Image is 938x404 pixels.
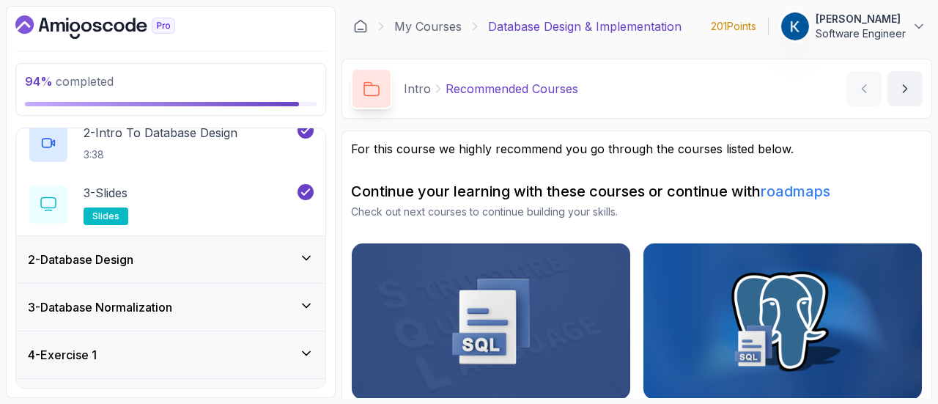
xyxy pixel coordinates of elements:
[816,12,906,26] p: [PERSON_NAME]
[16,284,325,331] button: 3-Database Normalization
[28,184,314,225] button: 3-Slidesslides
[84,147,237,162] p: 3:38
[352,243,630,400] img: Up and Running with SQL and Databases card
[16,236,325,283] button: 2-Database Design
[711,19,756,34] p: 201 Points
[394,18,462,35] a: My Courses
[25,74,53,89] span: 94 %
[92,210,119,222] span: slides
[643,243,922,400] img: SQL and Databases Fundamentals card
[404,80,431,98] p: Intro
[28,346,97,364] h3: 4 - Exercise 1
[28,298,172,316] h3: 3 - Database Normalization
[351,205,923,219] p: Check out next courses to continue building your skills.
[781,12,809,40] img: user profile image
[28,122,314,164] button: 2-Intro To Database Design3:38
[351,181,923,202] h2: Continue your learning with these courses or continue with
[887,71,923,106] button: next content
[351,140,923,158] p: For this course we highly recommend you go through the courses listed below.
[446,80,578,98] p: Recommended Courses
[16,331,325,378] button: 4-Exercise 1
[353,19,368,34] a: Dashboard
[28,251,133,268] h3: 2 - Database Design
[761,183,830,200] a: roadmaps
[816,26,906,41] p: Software Engineer
[488,18,682,35] p: Database Design & Implementation
[15,15,209,39] a: Dashboard
[25,74,114,89] span: completed
[84,184,128,202] p: 3 - Slides
[846,71,882,106] button: previous content
[780,12,926,41] button: user profile image[PERSON_NAME]Software Engineer
[84,124,237,142] p: 2 - Intro To Database Design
